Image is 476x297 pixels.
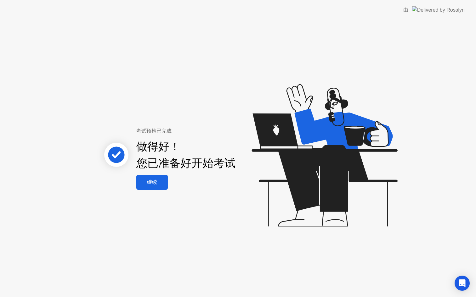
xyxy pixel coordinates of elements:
[455,276,470,291] div: Open Intercom Messenger
[412,6,465,14] img: Delivered by Rosalyn
[138,179,166,186] div: 继续
[403,6,408,14] div: 由
[136,138,235,172] div: 做得好！ 您已准备好开始考试
[136,175,168,190] button: 继续
[136,127,266,135] div: 考试预检已完成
